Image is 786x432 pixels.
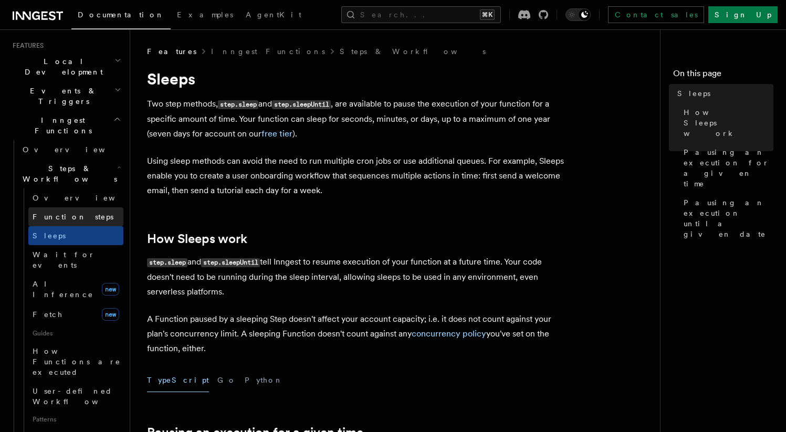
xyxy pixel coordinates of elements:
span: Inngest Functions [8,115,113,136]
a: AgentKit [239,3,308,28]
span: Features [147,46,196,57]
button: Events & Triggers [8,81,123,111]
button: TypeScript [147,368,209,392]
span: User-defined Workflows [33,387,127,406]
a: Sleeps [28,226,123,245]
span: new [102,308,119,321]
a: Pausing an execution until a given date [679,193,773,244]
a: Steps & Workflows [340,46,486,57]
span: How Sleeps work [684,107,773,139]
span: Features [8,41,44,50]
span: Guides [28,325,123,342]
a: Overview [28,188,123,207]
p: A Function paused by a sleeping Step doesn't affect your account capacity; i.e. it does not count... [147,312,567,356]
button: Inngest Functions [8,111,123,140]
button: Toggle dark mode [565,8,591,21]
span: Overview [33,194,141,202]
a: concurrency policy [412,329,486,339]
a: Fetchnew [28,304,123,325]
span: How Functions are executed [33,347,121,376]
a: How Sleeps work [147,231,247,246]
a: Sign Up [708,6,778,23]
span: Examples [177,10,233,19]
span: Function steps [33,213,113,221]
span: Local Development [8,56,114,77]
button: Local Development [8,52,123,81]
span: Pausing an execution for a given time [684,147,773,189]
span: new [102,283,119,296]
a: free tier [261,129,292,139]
span: Patterns [28,411,123,428]
a: Inngest Functions [211,46,325,57]
p: Using sleep methods can avoid the need to run multiple cron jobs or use additional queues. For ex... [147,154,567,198]
span: Fetch [33,310,63,319]
span: Steps & Workflows [18,163,117,184]
a: Examples [171,3,239,28]
a: Pausing an execution for a given time [679,143,773,193]
a: Documentation [71,3,171,29]
span: Documentation [78,10,164,19]
h1: Sleeps [147,69,567,88]
code: step.sleep [218,100,258,109]
code: step.sleepUntil [201,258,260,267]
h4: On this page [673,67,773,84]
kbd: ⌘K [480,9,495,20]
a: User-defined Workflows [28,382,123,411]
a: Wait for events [28,245,123,275]
p: and tell Inngest to resume execution of your function at a future time. Your code doesn't need to... [147,255,567,299]
a: How Functions are executed [28,342,123,382]
span: Events & Triggers [8,86,114,107]
span: Sleeps [33,231,66,240]
p: Two step methods, and , are available to pause the execution of your function for a specific amou... [147,97,567,141]
a: Contact sales [608,6,704,23]
button: Steps & Workflows [18,159,123,188]
a: AI Inferencenew [28,275,123,304]
button: Python [245,368,283,392]
span: Overview [23,145,131,154]
a: How Sleeps work [679,103,773,143]
code: step.sleep [147,258,187,267]
span: AI Inference [33,280,93,299]
button: Go [217,368,236,392]
button: Search...⌘K [341,6,501,23]
span: Pausing an execution until a given date [684,197,773,239]
span: Sleeps [677,88,710,99]
code: step.sleepUntil [272,100,331,109]
span: Wait for events [33,250,95,269]
a: Overview [18,140,123,159]
span: AgentKit [246,10,301,19]
a: Sleeps [673,84,773,103]
a: Function steps [28,207,123,226]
